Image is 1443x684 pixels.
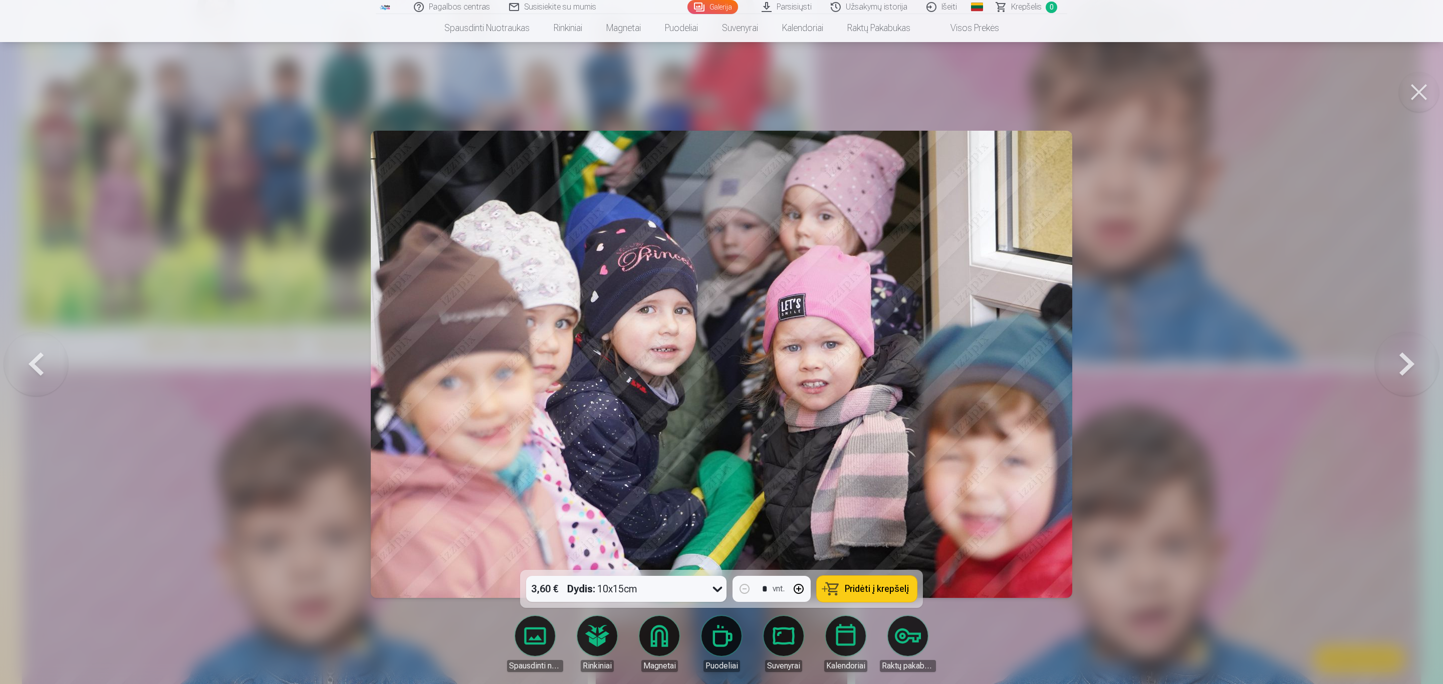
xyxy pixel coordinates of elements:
[653,14,710,42] a: Puodeliai
[432,14,542,42] a: Spausdinti nuotraukas
[1046,2,1057,13] span: 0
[880,660,936,672] div: Raktų pakabukas
[770,14,835,42] a: Kalendoriai
[380,4,391,10] img: /fa5
[542,14,594,42] a: Rinkiniai
[818,616,874,672] a: Kalendoriai
[817,576,917,602] button: Pridėti į krepšelį
[765,660,802,672] div: Suvenyrai
[922,14,1011,42] a: Visos prekės
[756,616,812,672] a: Suvenyrai
[507,616,563,672] a: Spausdinti nuotraukas
[567,576,637,602] div: 10x15cm
[845,584,909,593] span: Pridėti į krepšelį
[710,14,770,42] a: Suvenyrai
[835,14,922,42] a: Raktų pakabukas
[507,660,563,672] div: Spausdinti nuotraukas
[824,660,867,672] div: Kalendoriai
[773,583,785,595] div: vnt.
[693,616,750,672] a: Puodeliai
[1011,1,1042,13] span: Krepšelis
[703,660,740,672] div: Puodeliai
[526,576,563,602] div: 3,60 €
[631,616,687,672] a: Magnetai
[594,14,653,42] a: Magnetai
[641,660,678,672] div: Magnetai
[880,616,936,672] a: Raktų pakabukas
[569,616,625,672] a: Rinkiniai
[581,660,614,672] div: Rinkiniai
[567,582,595,596] strong: Dydis :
